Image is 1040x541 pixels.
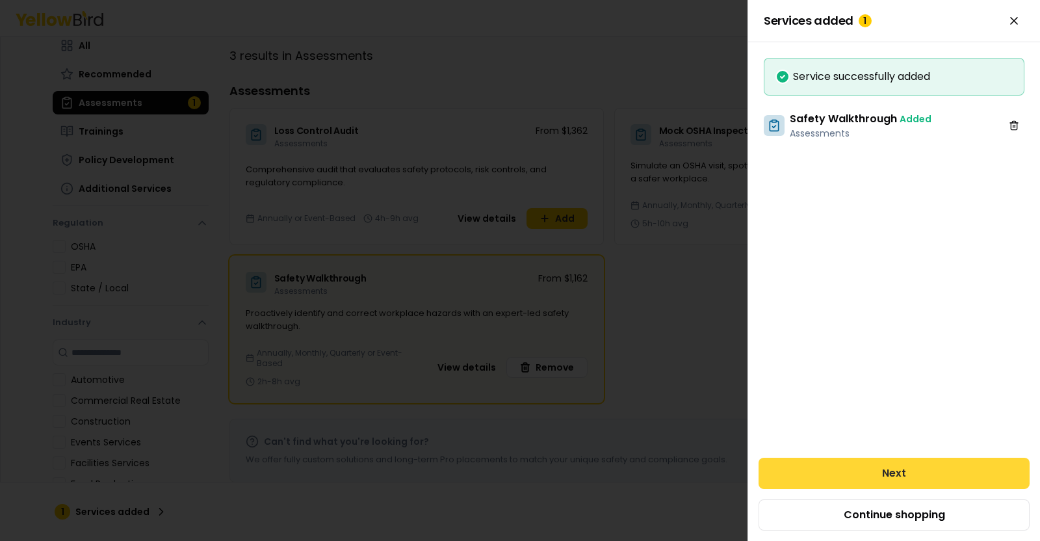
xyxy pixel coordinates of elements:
[900,112,931,125] span: Added
[759,458,1030,489] button: Next
[790,127,931,140] p: Assessments
[759,499,1030,531] button: Continue shopping
[775,69,1013,85] div: Service successfully added
[790,111,931,127] h3: Safety Walkthrough
[859,14,872,27] div: 1
[764,14,872,27] span: Services added
[1004,10,1024,31] button: Close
